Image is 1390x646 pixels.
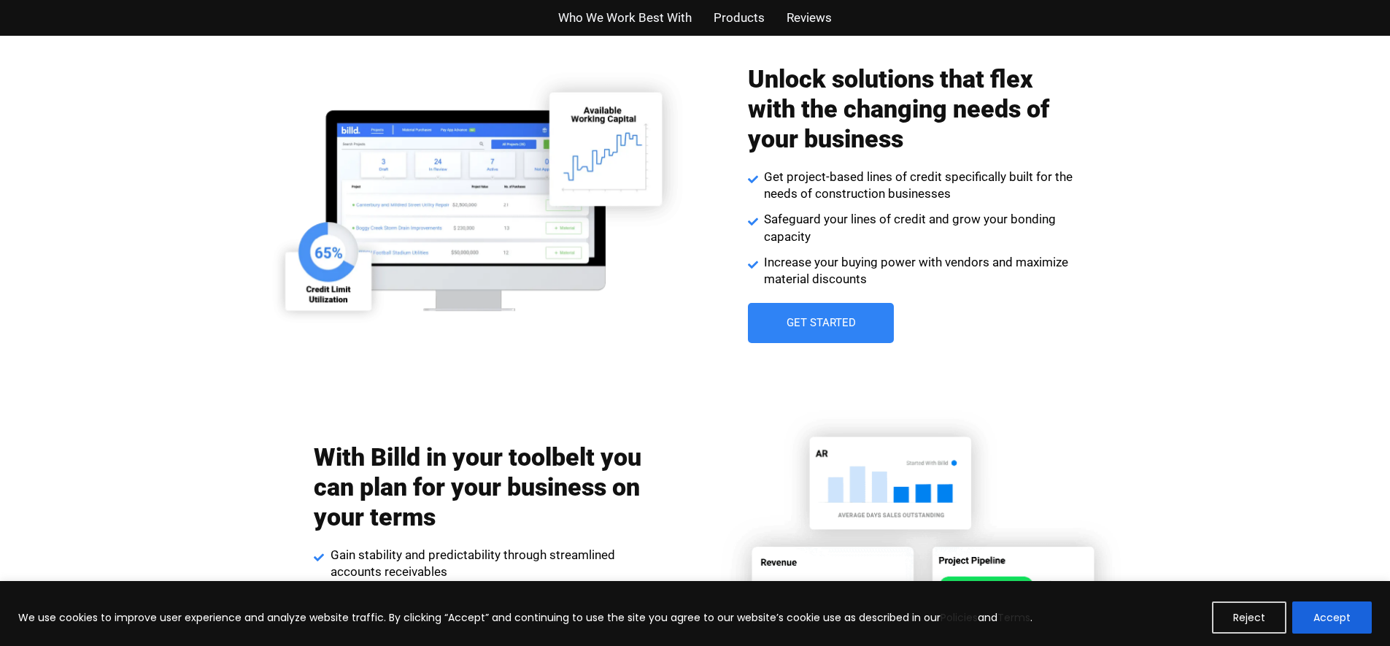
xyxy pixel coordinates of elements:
[18,609,1032,626] p: We use cookies to improve user experience and analyze website traffic. By clicking “Accept” and c...
[760,211,1076,246] span: Safeguard your lines of credit and grow your bonding capacity
[1212,601,1286,634] button: Reject
[760,169,1076,204] span: Get project-based lines of credit specifically built for the needs of construction businesses
[558,7,692,28] a: Who We Work Best With
[760,254,1076,289] span: Increase your buying power with vendors and maximize material discounts
[748,64,1076,153] h2: Unlock solutions that flex with the changing needs of your business
[786,318,855,328] span: Get Started
[787,7,832,28] a: Reviews
[941,610,978,625] a: Policies
[997,610,1030,625] a: Terms
[327,547,643,582] span: Gain stability and predictability through streamlined accounts receivables
[748,303,894,343] a: Get Started
[714,7,765,28] a: Products
[314,442,642,531] h2: With Billd in your toolbelt you can plan for your business on your terms
[1292,601,1372,634] button: Accept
